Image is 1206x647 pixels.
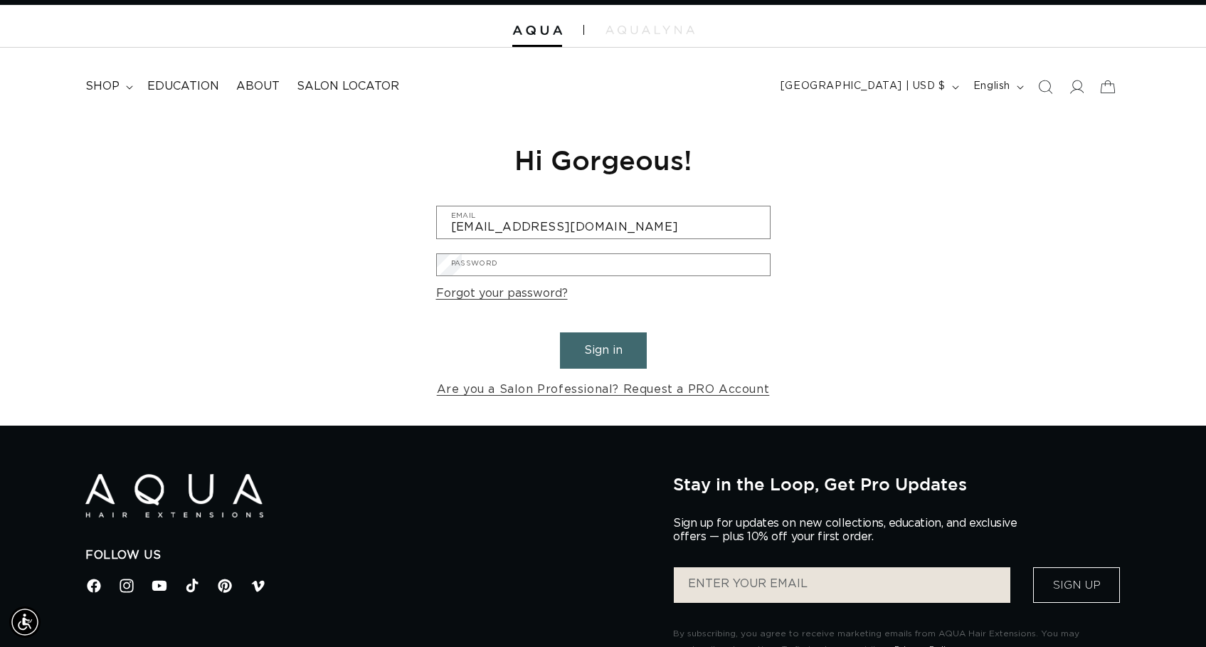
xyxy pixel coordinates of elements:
[288,70,408,102] a: Salon Locator
[673,474,1121,494] h2: Stay in the Loop, Get Pro Updates
[85,79,120,94] span: shop
[772,73,965,100] button: [GEOGRAPHIC_DATA] | USD $
[965,73,1030,100] button: English
[560,332,647,369] button: Sign in
[9,606,41,638] div: Accessibility Menu
[781,79,946,94] span: [GEOGRAPHIC_DATA] | USD $
[139,70,228,102] a: Education
[674,567,1010,603] input: ENTER YOUR EMAIL
[437,206,770,238] input: Email
[437,379,770,400] a: Are you a Salon Professional? Request a PRO Account
[1013,493,1206,647] iframe: Chat Widget
[436,142,771,177] h1: Hi Gorgeous!
[297,79,399,94] span: Salon Locator
[605,26,694,34] img: aqualyna.com
[436,283,568,304] a: Forgot your password?
[673,517,1029,544] p: Sign up for updates on new collections, education, and exclusive offers — plus 10% off your first...
[236,79,280,94] span: About
[85,474,263,517] img: Aqua Hair Extensions
[512,26,562,36] img: Aqua Hair Extensions
[147,79,219,94] span: Education
[1030,71,1061,102] summary: Search
[85,548,652,563] h2: Follow Us
[77,70,139,102] summary: shop
[228,70,288,102] a: About
[973,79,1010,94] span: English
